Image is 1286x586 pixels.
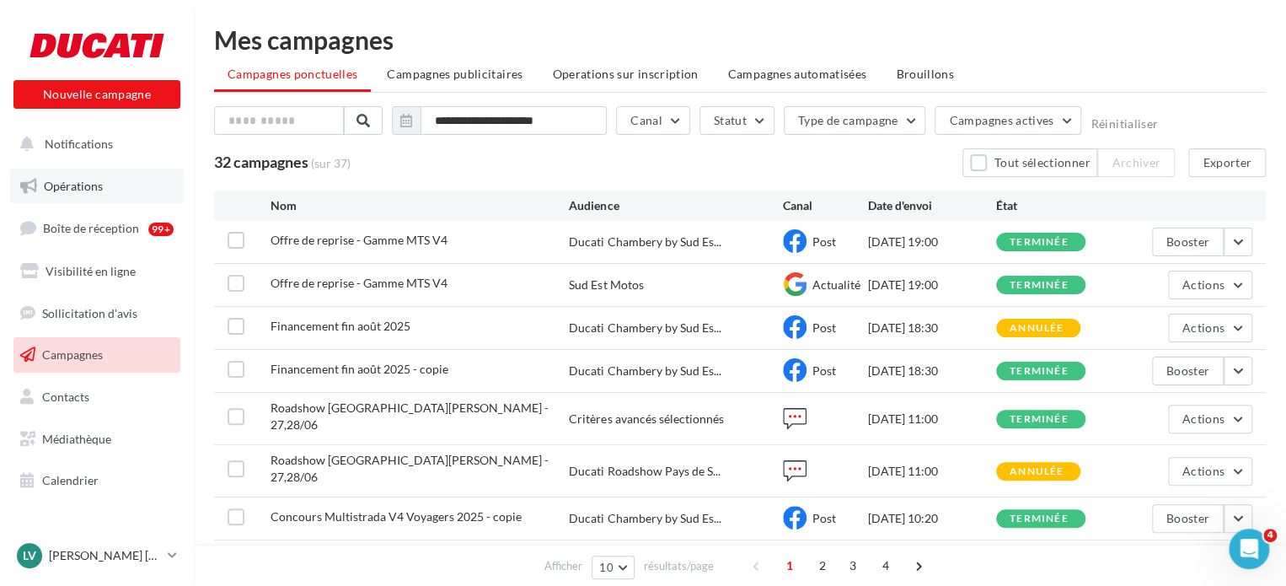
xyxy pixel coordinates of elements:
span: Actions [1182,464,1224,478]
span: Actualité [812,277,860,292]
span: Post [812,511,836,525]
div: Critères avancés sélectionnés [569,411,782,427]
span: Médiathèque [42,432,111,446]
div: [DATE] 18:30 [868,320,996,336]
span: Post [812,363,836,378]
div: [DATE] 11:00 [868,463,996,480]
span: Ducati Roadshow Pays de S... [569,463,720,480]
button: Actions [1168,271,1252,299]
span: Campagnes automatisées [728,67,867,81]
div: [DATE] 19:00 [868,234,996,250]
button: Statut [699,106,774,135]
span: Sollicitation d'avis [42,305,137,320]
button: Booster [1152,228,1224,256]
span: Financement fin août 2025 [271,319,410,333]
span: Post [812,234,836,249]
div: terminée [1010,280,1069,291]
span: Campagnes [42,347,103,362]
span: 10 [599,561,614,574]
button: Notifications [10,126,177,162]
span: Operations sur inscription [552,67,698,81]
span: Actions [1182,411,1224,426]
span: Contacts [42,390,89,404]
button: Exporter [1188,148,1266,177]
iframe: Intercom live chat [1229,529,1269,569]
button: Actions [1168,405,1252,433]
span: Ducati Chambery by Sud Es... [569,510,721,527]
div: 99+ [148,223,174,236]
p: [PERSON_NAME] [PERSON_NAME] [49,547,161,564]
span: Ducati Chambery by Sud Es... [569,234,721,250]
span: 3 [839,552,866,579]
div: Date d'envoi [868,197,996,214]
a: Calendrier [10,463,184,498]
button: Campagnes actives [935,106,1081,135]
div: Audience [569,197,782,214]
span: 1 [776,552,803,579]
div: Canal [783,197,868,214]
a: Boîte de réception99+ [10,210,184,246]
span: Ducati Chambery by Sud Es... [569,320,721,336]
span: 4 [872,552,899,579]
span: Opérations [44,179,103,193]
span: Offre de reprise - Gamme MTS V4 [271,276,447,290]
span: Offre de reprise - Gamme MTS V4 [271,233,447,247]
span: 32 campagnes [214,153,308,171]
span: Brouillons [896,67,954,81]
div: annulée [1010,323,1064,334]
span: Visibilité en ligne [46,264,136,278]
span: Roadshow Pays de Savoie - 27,28/06 [271,453,549,484]
a: Campagnes [10,337,184,373]
a: Opérations [10,169,184,204]
a: Sollicitation d'avis [10,296,184,331]
a: Lv [PERSON_NAME] [PERSON_NAME] [13,540,180,572]
button: Booster [1152,504,1224,533]
div: Mes campagnes [214,27,1266,52]
span: Actions [1182,277,1224,292]
button: 10 [592,556,635,579]
div: [DATE] 19:00 [868,277,996,293]
span: Afficher [544,558,582,574]
span: Financement fin août 2025 - copie [271,362,448,376]
span: résultats/page [644,558,714,574]
span: (sur 37) [311,155,351,172]
span: Notifications [45,137,113,151]
button: Booster [1152,357,1224,385]
span: Post [812,320,836,335]
button: Nouvelle campagne [13,80,180,109]
a: Contacts [10,379,184,415]
button: Type de campagne [784,106,926,135]
a: Visibilité en ligne [10,254,184,289]
span: Lv [23,547,36,564]
span: Concours Multistrada V4 Voyagers 2025 - copie [271,509,522,524]
span: 4 [1263,529,1277,542]
div: terminée [1010,414,1069,425]
span: Campagnes actives [949,113,1053,127]
div: terminée [1010,237,1069,248]
a: Médiathèque [10,422,184,457]
div: Sud Est Motos [569,277,643,293]
button: Archiver [1097,148,1175,177]
div: Nom [271,197,570,214]
span: Ducati Chambery by Sud Es... [569,363,721,379]
div: terminée [1010,513,1069,524]
span: 2 [809,552,836,579]
span: Boîte de réception [43,221,139,235]
span: Calendrier [42,473,99,487]
button: Tout sélectionner [962,148,1097,177]
span: Campagnes publicitaires [387,67,522,81]
div: annulée [1010,466,1064,477]
div: terminée [1010,366,1069,377]
div: [DATE] 18:30 [868,363,996,379]
button: Canal [616,106,690,135]
button: Actions [1168,314,1252,342]
div: [DATE] 11:00 [868,411,996,427]
button: Réinitialiser [1090,117,1158,131]
span: Actions [1182,320,1224,335]
div: [DATE] 10:20 [868,510,996,527]
button: Actions [1168,457,1252,486]
div: État [996,197,1124,214]
span: Roadshow Pays de Savoie - 27,28/06 [271,401,549,432]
